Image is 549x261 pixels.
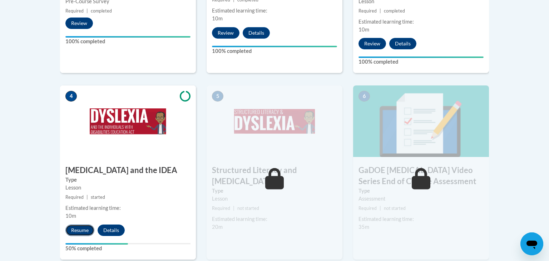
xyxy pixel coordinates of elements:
[65,38,191,45] label: 100% completed
[207,165,342,187] h3: Structured Literacy and [MEDICAL_DATA]
[91,194,105,200] span: started
[98,225,125,236] button: Details
[380,8,381,14] span: |
[65,245,191,252] label: 50% completed
[65,91,77,102] span: 4
[212,91,223,102] span: 5
[65,176,191,184] label: Type
[65,184,191,192] div: Lesson
[358,58,484,66] label: 100% completed
[212,187,337,195] label: Type
[384,206,406,211] span: not started
[212,206,230,211] span: Required
[358,56,484,58] div: Your progress
[520,232,543,255] iframe: Button to launch messaging window
[358,26,369,33] span: 10m
[380,206,381,211] span: |
[60,165,196,176] h3: [MEDICAL_DATA] and the IDEA
[65,18,93,29] button: Review
[65,225,94,236] button: Resume
[212,27,239,39] button: Review
[212,7,337,15] div: Estimated learning time:
[358,18,484,26] div: Estimated learning time:
[212,224,223,230] span: 20m
[358,8,377,14] span: Required
[86,194,88,200] span: |
[65,36,191,38] div: Your progress
[237,206,259,211] span: not started
[358,215,484,223] div: Estimated learning time:
[65,194,84,200] span: Required
[65,243,128,245] div: Your progress
[212,195,337,203] div: Lesson
[358,91,370,102] span: 6
[212,15,223,21] span: 10m
[358,195,484,203] div: Assessment
[358,187,484,195] label: Type
[212,47,337,55] label: 100% completed
[389,38,416,49] button: Details
[212,215,337,223] div: Estimated learning time:
[353,85,489,157] img: Course Image
[207,85,342,157] img: Course Image
[243,27,270,39] button: Details
[65,213,76,219] span: 10m
[65,8,84,14] span: Required
[91,8,112,14] span: completed
[233,206,234,211] span: |
[358,224,369,230] span: 35m
[353,165,489,187] h3: GaDOE [MEDICAL_DATA] Video Series End of Course Assessment
[358,206,377,211] span: Required
[86,8,88,14] span: |
[384,8,405,14] span: completed
[358,38,386,49] button: Review
[65,204,191,212] div: Estimated learning time:
[212,46,337,47] div: Your progress
[60,85,196,157] img: Course Image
